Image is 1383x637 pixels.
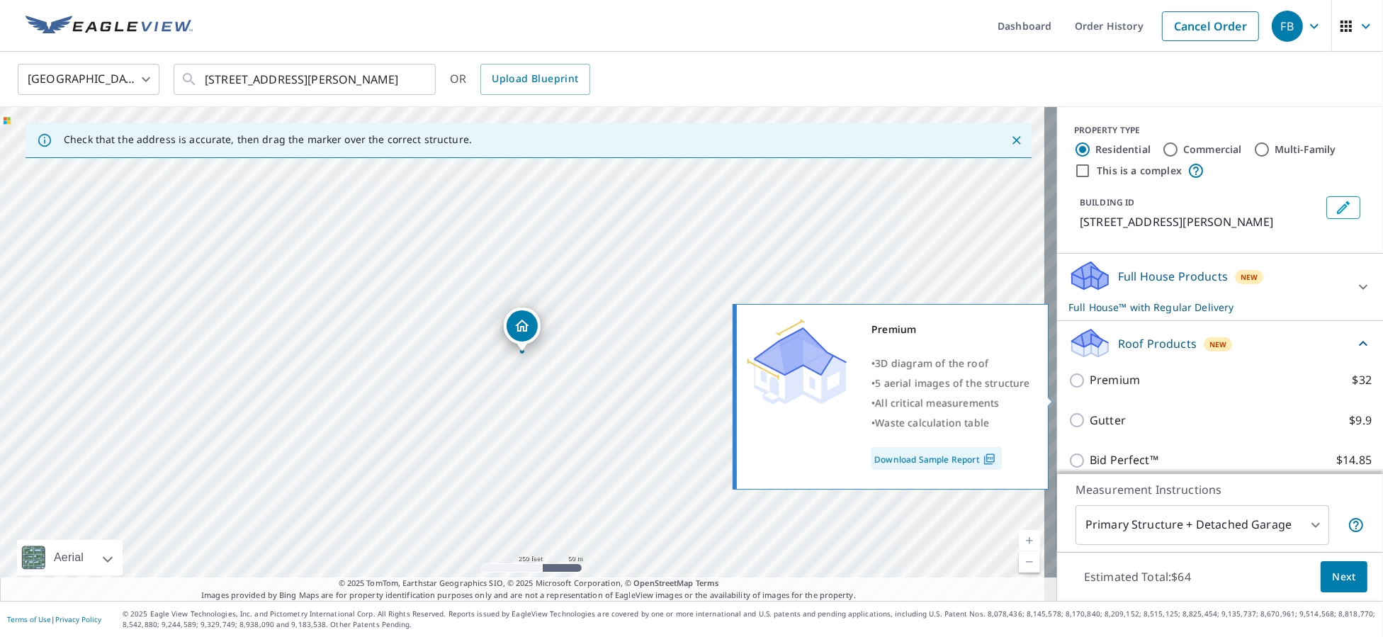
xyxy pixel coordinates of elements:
[747,320,847,405] img: Premium
[1068,327,1372,360] div: Roof ProductsNew
[875,416,989,429] span: Waste calculation table
[1073,561,1202,592] p: Estimated Total: $64
[1209,339,1227,350] span: New
[1272,11,1303,42] div: FB
[1019,530,1040,551] a: Current Level 17, Zoom In
[1090,371,1140,389] p: Premium
[480,64,589,95] a: Upload Blueprint
[1019,551,1040,573] a: Current Level 17, Zoom Out
[875,356,988,370] span: 3D diagram of the roof
[871,373,1030,393] div: •
[205,60,407,99] input: Search by address or latitude-longitude
[1068,300,1346,315] p: Full House™ with Regular Delivery
[1080,196,1134,208] p: BUILDING ID
[633,577,693,588] a: OpenStreetMap
[1183,142,1242,157] label: Commercial
[1349,412,1372,429] p: $9.9
[123,609,1376,630] p: © 2025 Eagle View Technologies, Inc. and Pictometry International Corp. All Rights Reserved. Repo...
[1090,412,1126,429] p: Gutter
[18,60,159,99] div: [GEOGRAPHIC_DATA]
[1241,271,1258,283] span: New
[1090,451,1158,469] p: Bid Perfect™
[980,453,999,466] img: Pdf Icon
[492,70,578,88] span: Upload Blueprint
[1162,11,1259,41] a: Cancel Order
[871,447,1002,470] a: Download Sample Report
[1332,568,1356,586] span: Next
[1076,505,1329,545] div: Primary Structure + Detached Garage
[1080,213,1321,230] p: [STREET_ADDRESS][PERSON_NAME]
[1348,517,1365,534] span: Your report will include the primary structure and a detached garage if one exists.
[1076,481,1365,498] p: Measurement Instructions
[1353,371,1372,389] p: $32
[1097,164,1182,178] label: This is a complex
[504,308,541,351] div: Dropped pin, building 1, Residential property, 1721 Shakespeare Blvd Fort Wayne, IN 46818
[50,540,88,575] div: Aerial
[871,320,1030,339] div: Premium
[450,64,590,95] div: OR
[1068,259,1372,315] div: Full House ProductsNewFull House™ with Regular Delivery
[26,16,193,37] img: EV Logo
[871,354,1030,373] div: •
[1321,561,1367,593] button: Next
[17,540,123,575] div: Aerial
[696,577,719,588] a: Terms
[1326,196,1360,219] button: Edit building 1
[1074,124,1366,137] div: PROPERTY TYPE
[1095,142,1151,157] label: Residential
[339,577,719,590] span: © 2025 TomTom, Earthstar Geographics SIO, © 2025 Microsoft Corporation, ©
[1118,335,1197,352] p: Roof Products
[55,614,101,624] a: Privacy Policy
[871,413,1030,433] div: •
[875,396,999,410] span: All critical measurements
[1336,451,1372,469] p: $14.85
[1007,131,1026,150] button: Close
[7,615,101,624] p: |
[875,376,1029,390] span: 5 aerial images of the structure
[871,393,1030,413] div: •
[64,133,472,146] p: Check that the address is accurate, then drag the marker over the correct structure.
[1118,268,1228,285] p: Full House Products
[1275,142,1336,157] label: Multi-Family
[7,614,51,624] a: Terms of Use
